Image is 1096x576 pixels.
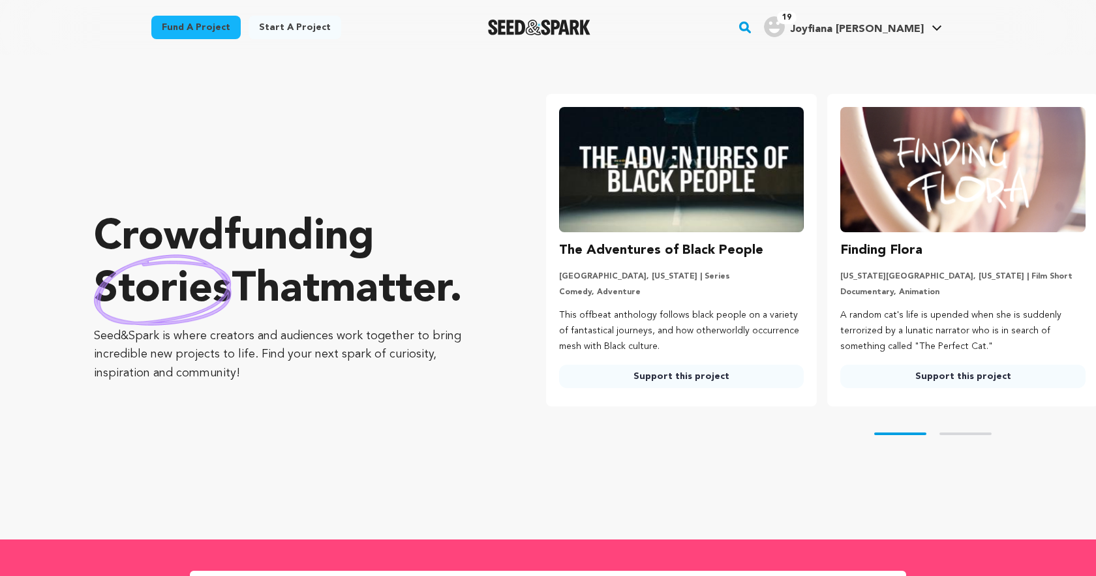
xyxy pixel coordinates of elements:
p: [GEOGRAPHIC_DATA], [US_STATE] | Series [559,271,804,282]
a: Support this project [840,365,1086,388]
p: Crowdfunding that . [94,212,494,316]
span: 19 [777,11,797,24]
span: Joyfiana Venessa S.'s Profile [761,14,945,41]
img: user.png [764,16,785,37]
h3: The Adventures of Black People [559,240,763,261]
img: Seed&Spark Logo Dark Mode [488,20,590,35]
p: Seed&Spark is where creators and audiences work together to bring incredible new projects to life... [94,327,494,383]
h3: Finding Flora [840,240,922,261]
p: Comedy, Adventure [559,287,804,297]
img: Finding Flora image [840,107,1086,232]
img: hand sketched image [94,254,232,326]
span: matter [320,269,449,311]
p: [US_STATE][GEOGRAPHIC_DATA], [US_STATE] | Film Short [840,271,1086,282]
a: Joyfiana Venessa S.'s Profile [761,14,945,37]
span: Joyfiana [PERSON_NAME] [790,24,924,35]
p: Documentary, Animation [840,287,1086,297]
a: Support this project [559,365,804,388]
a: Seed&Spark Homepage [488,20,590,35]
p: A random cat's life is upended when she is suddenly terrorized by a lunatic narrator who is in se... [840,308,1086,354]
a: Start a project [249,16,341,39]
div: Joyfiana Venessa S.'s Profile [764,16,924,37]
a: Fund a project [151,16,241,39]
img: The Adventures of Black People image [559,107,804,232]
p: This offbeat anthology follows black people on a variety of fantastical journeys, and how otherwo... [559,308,804,354]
